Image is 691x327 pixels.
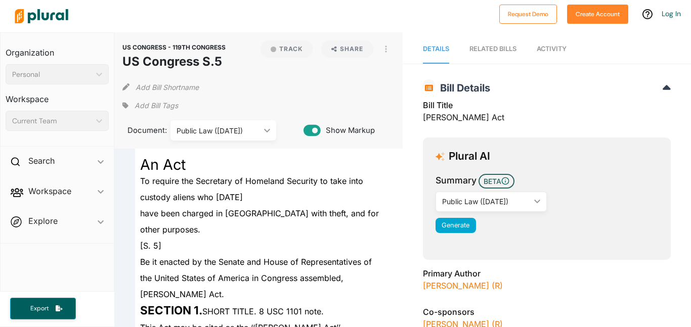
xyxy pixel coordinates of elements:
[423,99,671,111] h3: Bill Title
[122,53,226,71] h1: US Congress S.5
[442,196,530,207] div: Public Law ([DATE])
[436,174,477,187] h3: Summary
[122,98,178,113] div: Add tags
[140,257,372,267] span: Be it enacted by the Senate and House of Representatives of
[10,298,76,319] button: Export
[436,218,476,233] button: Generate
[662,9,681,18] a: Log In
[499,5,557,24] button: Request Demo
[177,125,260,136] div: Public Law ([DATE])
[423,45,449,53] span: Details
[469,35,516,64] a: RELATED BILLS
[140,208,379,235] span: have been charged in [GEOGRAPHIC_DATA] with theft, and for other purposes.
[140,273,343,299] span: the United States of America in Congress assembled, [PERSON_NAME] Act.
[261,40,313,58] button: Track
[122,125,158,136] span: Document:
[423,267,671,279] h3: Primary Author
[136,79,199,95] button: Add Bill Shortname
[567,5,628,24] button: Create Account
[12,69,92,80] div: Personal
[140,306,324,316] span: SHORT TITLE. 8 USC 1101 note.
[317,40,377,58] button: Share
[537,35,567,64] a: Activity
[499,8,557,19] a: Request Demo
[321,40,373,58] button: Share
[435,82,490,94] span: Bill Details
[469,44,516,54] div: RELATED BILLS
[321,125,375,136] span: Show Markup
[423,306,671,318] h3: Co-sponsors
[423,99,671,129] div: [PERSON_NAME] Act
[537,45,567,53] span: Activity
[28,155,55,166] h2: Search
[12,116,92,126] div: Current Team
[140,303,202,317] strong: SECTION 1.
[449,150,490,163] h3: Plural AI
[442,221,469,229] span: Generate
[423,35,449,64] a: Details
[140,241,161,251] span: [S. 5]
[6,38,109,60] h3: Organization
[140,156,186,173] span: An Act
[122,43,226,51] span: US CONGRESS - 119TH CONGRESS
[423,281,503,291] a: [PERSON_NAME] (R)
[479,174,514,189] span: BETA
[140,176,363,202] span: To require the Secretary of Homeland Security to take into custody aliens who [DATE]
[135,101,178,111] span: Add Bill Tags
[6,84,109,107] h3: Workspace
[23,304,56,313] span: Export
[567,8,628,19] a: Create Account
